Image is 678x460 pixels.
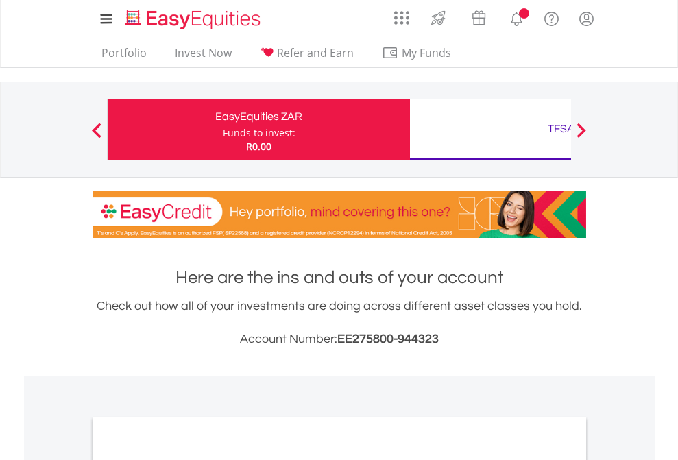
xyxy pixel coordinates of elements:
img: EasyCredit Promotion Banner [93,191,586,238]
span: Refer and Earn [277,45,354,60]
span: My Funds [382,44,472,62]
a: Notifications [499,3,534,31]
div: EasyEquities ZAR [116,107,402,126]
h1: Here are the ins and outs of your account [93,265,586,290]
a: AppsGrid [385,3,418,25]
img: EasyEquities_Logo.png [123,8,266,31]
button: Previous [83,130,110,143]
div: Funds to invest: [223,126,295,140]
button: Next [568,130,595,143]
a: Vouchers [459,3,499,29]
a: Home page [120,3,266,31]
a: Refer and Earn [254,46,359,67]
a: Invest Now [169,46,237,67]
span: EE275800-944323 [337,332,439,346]
div: Check out how all of your investments are doing across different asset classes you hold. [93,297,586,349]
h3: Account Number: [93,330,586,349]
img: vouchers-v2.svg [468,7,490,29]
img: thrive-v2.svg [427,7,450,29]
a: FAQ's and Support [534,3,569,31]
a: My Profile [569,3,604,34]
img: grid-menu-icon.svg [394,10,409,25]
span: R0.00 [246,140,271,153]
a: Portfolio [96,46,152,67]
